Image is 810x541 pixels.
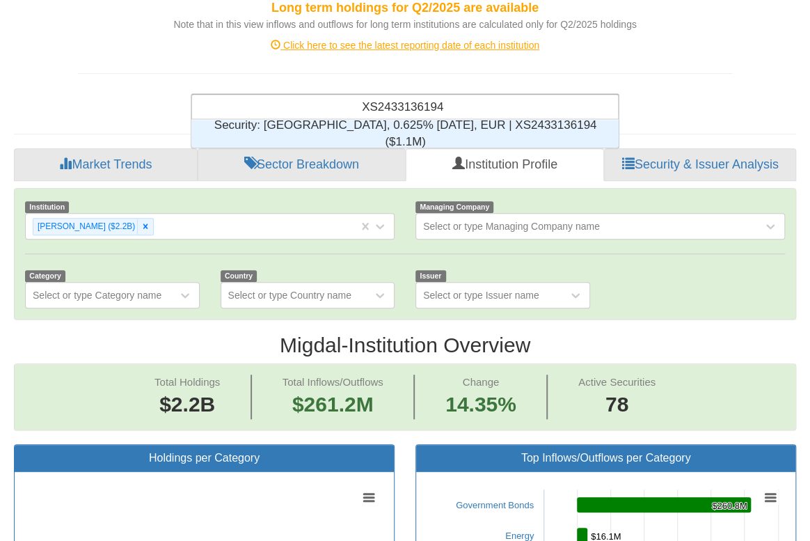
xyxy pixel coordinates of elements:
h3: Holdings per Category [25,452,383,464]
span: Issuer [415,270,446,282]
span: Managing Company [415,201,493,213]
div: Select or type Country name [228,288,351,302]
a: Market Trends [14,148,198,182]
span: 78 [578,390,656,420]
div: Select or type Managing Company name [423,219,600,233]
div: Security: ‎[GEOGRAPHIC_DATA], 0.625% [DATE], EUR | XS2433136194 ‎($1.1M)‏ [191,120,619,148]
span: $261.2M [292,393,374,416]
a: Government Bonds [456,500,534,510]
span: Total Holdings [154,376,220,388]
span: Change [463,376,500,388]
span: Category [25,270,65,282]
span: Country [221,270,257,282]
div: Select or type Issuer name [423,288,539,302]
span: Institution [25,201,69,213]
div: grid [191,120,619,148]
a: Institution Profile [406,148,605,182]
h2: Migdal - Institution Overview [14,334,796,356]
span: 14.35% [445,390,516,420]
tspan: $260.8M [712,501,747,511]
div: Select or type Category name [33,288,161,302]
span: Active Securities [578,376,656,388]
h3: Top Inflows/Outflows per Category [427,452,785,464]
div: [PERSON_NAME] ($2.2B) [33,219,137,235]
span: $2.2B [159,393,215,416]
span: Total Inflows/Outflows [283,376,383,388]
a: Sector Breakdown [198,148,406,182]
a: Energy [505,531,534,541]
a: Security & Issuer Analysis [604,148,796,182]
div: Note that in this view inflows and outflows for long term institutions are calculated only for Q2... [78,17,732,31]
div: Click here to see the latest reporting date of each institution [67,38,742,52]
